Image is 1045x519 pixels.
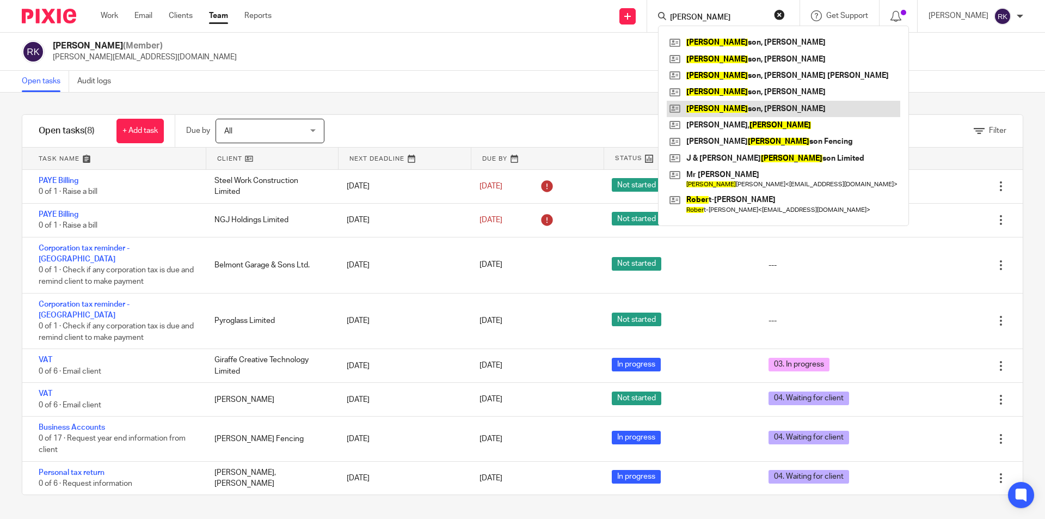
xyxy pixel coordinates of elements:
h1: Open tasks [39,125,95,137]
a: + Add task [116,119,164,143]
div: [DATE] [336,310,468,332]
span: [DATE] [480,396,502,404]
span: (8) [84,126,95,135]
div: [PERSON_NAME], [PERSON_NAME] [204,462,336,495]
span: 0 of 6 · Email client [39,368,101,375]
div: --- [769,260,777,271]
div: Belmont Garage & Sons Ltd. [204,254,336,276]
a: Personal tax return [39,469,104,477]
a: VAT [39,356,52,364]
div: --- [769,315,777,326]
span: All [224,127,232,135]
span: [DATE] [480,261,502,269]
a: PAYE Billing [39,211,78,218]
span: [DATE] [480,362,502,370]
a: Email [134,10,152,21]
div: [DATE] [336,389,468,411]
p: [PERSON_NAME][EMAIL_ADDRESS][DOMAIN_NAME] [53,52,237,63]
span: 0 of 17 · Request year end information from client [39,435,186,454]
div: NGJ Holdings Limited [204,209,336,231]
input: Search [669,13,767,23]
span: 0 of 1 · Raise a bill [39,222,97,229]
span: 0 of 1 · Check if any corporation tax is due and remind client to make payment [39,267,194,286]
a: Reports [244,10,272,21]
span: 04. Waiting for client [769,431,849,444]
a: PAYE Billing [39,177,78,185]
span: [DATE] [480,216,502,224]
a: Audit logs [77,71,119,92]
a: VAT [39,390,52,398]
a: Work [101,10,118,21]
span: 0 of 6 · Email client [39,401,101,409]
img: Pixie [22,9,76,23]
span: Not started [612,178,661,192]
span: In progress [612,431,661,444]
div: [DATE] [336,254,468,276]
a: Business Accounts [39,424,105,431]
span: [DATE] [480,182,502,190]
span: 04. Waiting for client [769,470,849,484]
div: [DATE] [336,428,468,450]
a: Open tasks [22,71,69,92]
span: [DATE] [480,317,502,325]
span: In progress [612,358,661,371]
a: Clients [169,10,193,21]
div: [DATE] [336,467,468,489]
div: [DATE] [336,355,468,377]
span: Filter [989,127,1006,135]
img: svg%3E [22,40,45,63]
div: [PERSON_NAME] [204,389,336,411]
div: [DATE] [336,209,468,231]
div: Giraffe Creative Technology Limited [204,349,336,382]
a: Corporation tax reminder - [GEOGRAPHIC_DATA] [39,245,130,263]
div: Pyroglass Limited [204,310,336,332]
h2: [PERSON_NAME] [53,40,237,52]
a: Team [209,10,228,21]
button: Clear [774,9,785,20]
img: svg%3E [994,8,1011,25]
span: 03. In progress [769,358,829,371]
a: Corporation tax reminder - [GEOGRAPHIC_DATA] [39,301,130,319]
p: [PERSON_NAME] [929,10,988,21]
span: Get Support [826,12,868,20]
span: 0 of 1 · Check if any corporation tax is due and remind client to make payment [39,322,194,341]
span: Status [615,154,642,163]
div: [DATE] [336,175,468,197]
span: Not started [612,212,661,225]
span: Not started [612,257,661,271]
div: Steel Work Construction Limited [204,170,336,203]
span: Not started [612,313,661,326]
span: In progress [612,470,661,484]
span: Not started [612,392,661,405]
span: 0 of 1 · Raise a bill [39,188,97,196]
span: (Member) [123,41,163,50]
span: 04. Waiting for client [769,392,849,405]
span: [DATE] [480,474,502,482]
span: 0 of 6 · Request information [39,480,132,487]
span: [DATE] [480,435,502,443]
div: [PERSON_NAME] Fencing [204,428,336,450]
p: Due by [186,125,210,136]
